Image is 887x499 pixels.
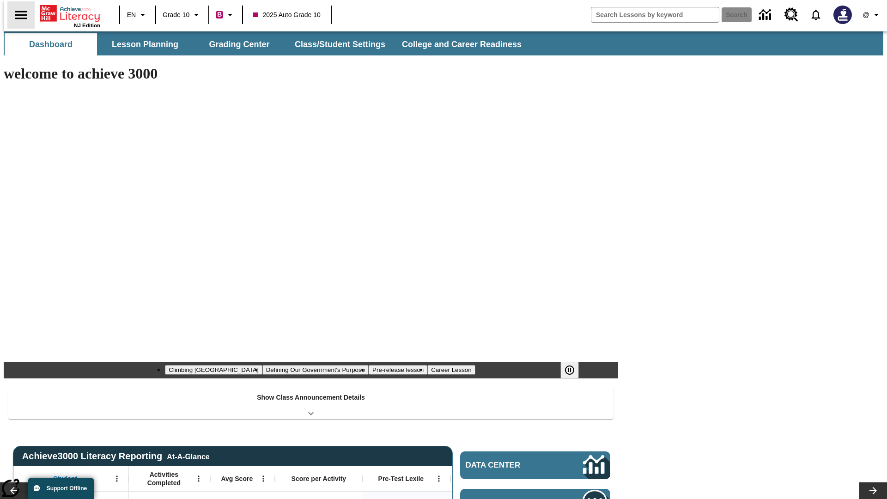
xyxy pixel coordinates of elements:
button: Open Menu [192,472,206,486]
button: Lesson Planning [99,33,191,55]
button: Open Menu [432,472,446,486]
span: B [217,9,222,20]
button: Open Menu [110,472,124,486]
span: Achieve3000 Literacy Reporting [22,451,210,462]
span: @ [863,10,869,20]
button: Slide 2 Defining Our Government's Purpose [262,365,369,375]
span: Grade 10 [163,10,189,20]
span: Activities Completed [134,470,194,487]
h1: welcome to achieve 3000 [4,65,618,82]
button: Grading Center [193,33,286,55]
a: Notifications [804,3,828,27]
button: Grade: Grade 10, Select a grade [159,6,206,23]
button: Language: EN, Select a language [123,6,152,23]
button: Boost Class color is violet red. Change class color [212,6,239,23]
button: Select a new avatar [828,3,857,27]
button: Lesson carousel, Next [859,482,887,499]
input: search field [591,7,719,22]
p: Show Class Announcement Details [257,393,365,402]
button: Pause [560,362,579,378]
div: SubNavbar [4,33,530,55]
a: Home [40,4,100,23]
button: Profile/Settings [857,6,887,23]
span: 2025 Auto Grade 10 [253,10,320,20]
span: NJ Edition [74,23,100,28]
button: Open side menu [7,1,35,29]
span: Student [53,475,77,483]
span: Support Offline [47,485,87,492]
div: At-A-Glance [167,451,209,461]
span: Avg Score [221,475,253,483]
button: Open Menu [256,472,270,486]
button: Class/Student Settings [287,33,393,55]
span: Data Center [466,461,552,470]
button: Support Offline [28,478,94,499]
div: Home [40,3,100,28]
a: Data Center [460,451,610,479]
div: Pause [560,362,588,378]
img: Avatar [833,6,852,24]
a: Data Center [753,2,779,28]
button: Slide 1 Climbing Mount Tai [165,365,262,375]
a: Resource Center, Will open in new tab [779,2,804,27]
button: College and Career Readiness [395,33,529,55]
span: Pre-Test Lexile [378,475,424,483]
button: Dashboard [5,33,97,55]
span: Score per Activity [292,475,346,483]
button: Slide 3 Pre-release lesson [369,365,427,375]
button: Slide 4 Career Lesson [427,365,475,375]
div: SubNavbar [4,31,883,55]
div: Show Class Announcement Details [8,387,614,419]
span: EN [127,10,136,20]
